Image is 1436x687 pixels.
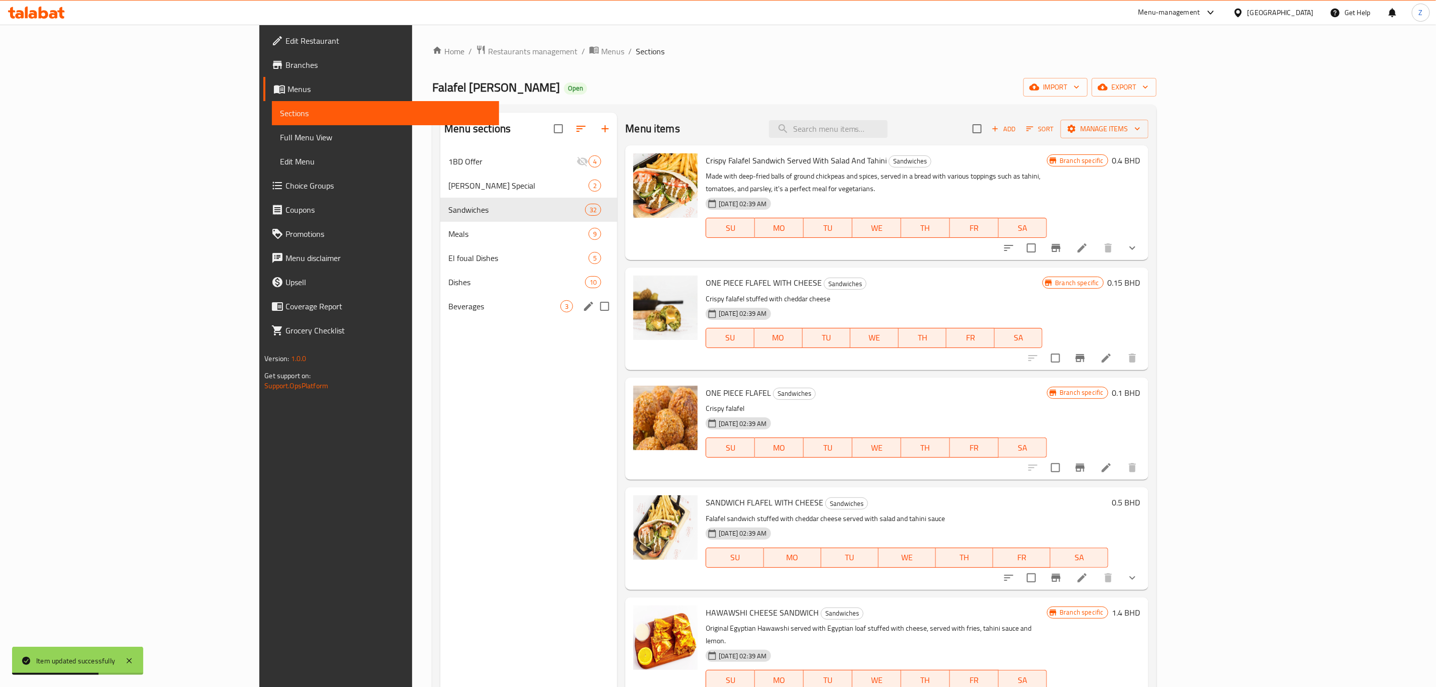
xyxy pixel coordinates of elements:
span: Coverage Report [285,300,491,312]
button: MO [764,548,821,568]
span: 4 [589,157,601,166]
div: items [589,180,601,192]
p: Made with deep-fried balls of ground chickpeas and spices, served in a bread with various topping... [706,170,1047,195]
span: [DATE] 02:39 AM [715,651,771,661]
input: search [769,120,888,138]
div: items [585,276,601,288]
span: TU [808,441,848,455]
span: Sandwiches [821,608,863,619]
span: MO [759,221,800,235]
li: / [582,45,585,57]
button: TU [821,548,879,568]
img: ONE PIECE FLAFEL WITH CHEESE [633,276,698,340]
button: FR [950,438,999,458]
span: Branch specific [1051,278,1103,288]
span: Manage items [1069,123,1140,135]
h6: 1.4 BHD [1112,606,1140,620]
h6: 0.15 BHD [1108,276,1140,290]
button: WE [852,438,901,458]
div: Beverages3edit [440,294,617,318]
button: delete [1096,566,1120,590]
div: 1BD Offer4 [440,149,617,174]
button: edit [581,299,596,314]
span: Get support on: [264,369,311,382]
span: Z [1419,7,1423,18]
a: Edit menu item [1076,572,1088,584]
button: Branch-specific-item [1068,456,1092,480]
span: Sandwiches [826,498,868,509]
span: SU [710,221,751,235]
span: Sandwiches [824,278,866,290]
button: WE [879,548,936,568]
div: El foual Dishes5 [440,246,617,270]
a: Coupons [263,198,499,222]
button: SA [999,438,1047,458]
button: Manage items [1061,120,1148,138]
span: Select to update [1021,237,1042,259]
span: WE [856,441,897,455]
img: Crispy Falafel Sandwich Served With Salad And Tahini [633,153,698,218]
span: HAWAWSHI CHEESE SANDWICH [706,605,819,620]
span: Branch specific [1056,156,1107,165]
button: SU [706,328,754,348]
button: SU [706,218,755,238]
span: Grocery Checklist [285,324,491,336]
button: Sort [1024,121,1057,137]
span: TU [825,550,875,565]
span: Full Menu View [280,131,491,143]
button: SA [995,328,1043,348]
a: Menu disclaimer [263,246,499,270]
span: Sandwiches [889,155,931,167]
div: Dishes10 [440,270,617,294]
span: Select to update [1021,567,1042,588]
span: WE [856,221,897,235]
span: Sections [636,45,664,57]
span: TU [808,221,848,235]
span: Upsell [285,276,491,288]
span: SA [1055,550,1104,565]
span: Crispy Falafel Sandwich Served With Salad And Tahini [706,153,887,168]
span: Select to update [1045,457,1066,478]
span: ONE PIECE FLAFEL WITH CHEESE [706,275,822,290]
svg: Show Choices [1126,242,1138,254]
button: TU [803,328,851,348]
a: Edit menu item [1100,352,1112,364]
div: Sandwiches32 [440,198,617,222]
div: Sandwiches [824,278,867,290]
span: Choice Groups [285,180,491,192]
button: Branch-specific-item [1068,346,1092,370]
button: WE [850,328,899,348]
img: HAWAWSHI CHEESE SANDWICH [633,606,698,670]
a: Grocery Checklist [263,318,499,342]
span: 3 [561,302,572,311]
span: TH [905,441,946,455]
button: TH [899,328,947,348]
p: Falafel sandwich stuffed with cheddar cheese served with salad and tahini sauce [706,512,1108,525]
button: SU [706,438,755,458]
svg: Show Choices [1126,572,1138,584]
button: Add [988,121,1020,137]
span: TH [940,550,989,565]
button: FR [993,548,1050,568]
span: Add item [988,121,1020,137]
button: TH [936,548,993,568]
div: Sandwiches [825,497,868,509]
span: 1.0.0 [291,352,307,365]
div: items [585,204,601,216]
nav: Menu sections [440,145,617,322]
button: Branch-specific-item [1044,236,1068,260]
span: Select to update [1045,348,1066,369]
p: Crispy falafel stuffed with cheddar cheese [706,293,1042,305]
a: Sections [272,101,499,125]
button: Branch-specific-item [1044,566,1068,590]
div: [PERSON_NAME] Special2 [440,174,617,198]
button: SU [706,548,763,568]
li: / [628,45,632,57]
span: TH [903,330,943,345]
span: SANDWICH FLAFEL WITH CHEESE [706,495,823,510]
span: Open [564,84,587,93]
button: MO [754,328,803,348]
span: Edit Menu [280,155,491,167]
span: Branch specific [1056,388,1107,397]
